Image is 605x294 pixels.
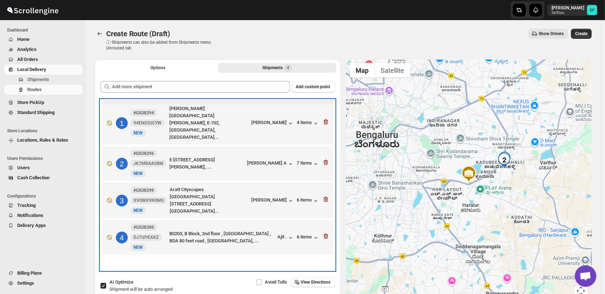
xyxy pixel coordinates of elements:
[7,193,83,199] span: Configurations
[169,105,249,141] div: [PERSON_NAME][GEOGRAPHIC_DATA][PERSON_NAME], E-702, [GEOGRAPHIC_DATA], [GEOGRAPHIC_DATA]...
[218,63,336,73] button: Selected Shipments
[4,200,83,210] button: Tracking
[287,65,289,71] span: 4
[291,277,335,287] button: View Directions
[17,37,29,42] span: Home
[297,234,319,241] button: 6 items
[116,195,128,207] div: 3
[4,85,83,95] button: Routes
[262,64,292,71] div: Shipments
[133,234,159,240] span: DJ7UIYEXKZ
[106,29,170,38] span: Create Route (Draft)
[297,160,319,167] button: 7 items
[575,265,596,287] div: Open chat
[133,110,154,115] b: #GS38294
[4,44,83,54] button: Analytics
[497,153,511,167] div: 2
[17,270,42,276] span: Billing Plans
[4,210,83,220] button: Notifications
[133,171,143,176] span: NEW
[575,31,587,37] span: Create
[265,279,287,285] span: Avoid Tolls
[17,67,46,72] span: Local Delivery
[4,75,83,85] button: Shipments
[7,128,83,134] span: Store Locations
[296,84,330,90] span: Add custom point
[133,198,164,203] span: XVOMX9NSMG
[17,280,34,286] span: Settings
[4,135,83,145] button: Locations, Rules & Rates
[133,225,154,230] b: #GS38300
[17,203,36,208] span: Tracking
[95,75,341,273] div: Selected Shipments
[99,63,217,73] button: All Route Options
[27,87,42,92] span: Routes
[297,197,319,204] button: 6 items
[292,81,335,93] button: Add custom point
[150,65,165,71] span: Options
[133,151,154,156] b: #GS38296
[133,188,154,193] b: #GS38299
[17,213,43,218] span: Notifications
[112,81,290,93] input: Add more shipment
[170,186,249,215] div: Aratt Cityscapes [GEOGRAPHIC_DATA][STREET_ADDRESS][GEOGRAPHIC_DATA]...
[17,110,55,115] span: Standard Shipping
[17,57,38,62] span: All Orders
[17,165,30,170] span: Users
[133,208,143,213] span: NEW
[4,220,83,231] button: Delivery Apps
[133,161,163,166] span: JK7MRAAO8M
[539,31,564,37] span: Show Drivers
[27,77,49,82] span: Shipments
[17,223,46,228] span: Delivery Apps
[547,4,598,16] button: User menu
[4,163,83,173] button: Users
[7,27,83,33] span: Dashboard
[252,197,294,204] button: [PERSON_NAME]
[17,47,37,52] span: Analytics
[116,158,128,170] div: 2
[133,245,143,250] span: NEW
[375,63,411,77] button: Show satellite imagery
[552,5,584,11] p: [PERSON_NAME]
[95,29,105,39] button: Routes
[116,232,128,243] div: 4
[109,279,133,285] span: AI Optimize
[571,29,592,39] button: Create
[133,120,161,126] span: 94EN03UCYW
[301,279,331,285] span: View Directions
[169,156,244,171] div: E-[STREET_ADDRESS][PERSON_NAME], ...
[17,100,44,105] span: Store PickUp
[106,39,219,51] p: ⓘ Shipments can also be added from Shipments menu Unrouted tab
[4,268,83,278] button: Billing Plans
[497,152,512,166] div: 3
[109,286,173,292] span: Shipment will be auto arranged
[133,131,143,136] span: NEW
[116,117,128,129] div: 1
[552,11,584,15] p: 5e00ac
[7,156,83,161] span: Users Permissions
[4,278,83,288] button: Settings
[6,1,60,19] img: ScrollEngine
[297,120,319,127] button: 4 items
[17,175,50,180] span: Cash Collection
[17,137,68,143] span: Locations, Rules & Rates
[590,8,595,13] text: SP
[350,63,375,77] button: Show street map
[587,5,597,15] span: Sulakshana Pundle
[529,29,568,39] button: Show Drivers
[252,120,294,127] button: [PERSON_NAME]
[4,34,83,44] button: Home
[4,54,83,65] button: All Orders
[247,160,294,167] button: [PERSON_NAME] A
[278,234,294,241] button: Ajit .
[4,173,83,183] button: Cash Collection
[169,230,275,245] div: B0203, B Block, 2nd floor , [GEOGRAPHIC_DATA] , BDA 80 feet road , [GEOGRAPHIC_DATA], ...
